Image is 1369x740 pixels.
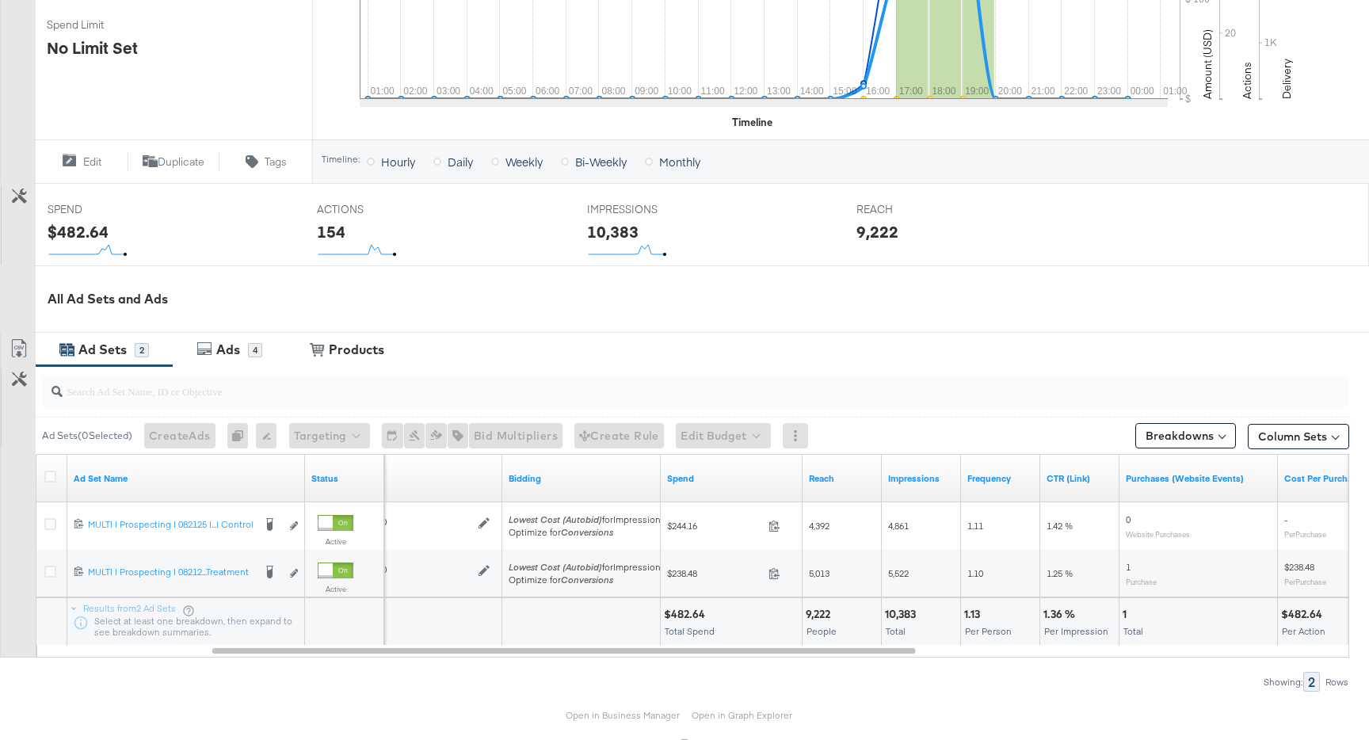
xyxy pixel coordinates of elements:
[1126,513,1131,525] span: 0
[1123,625,1143,637] span: Total
[967,472,1034,485] a: The average number of times your ad was served to each person.
[1047,520,1073,532] span: 1.42 %
[1135,423,1236,448] button: Breakdowns
[665,625,715,637] span: Total Spend
[318,536,353,547] label: Active
[1200,29,1215,99] text: Amount (USD)
[561,574,613,586] em: Conversions
[1126,529,1190,539] sub: Website Purchases
[78,341,127,359] div: Ad Sets
[505,154,543,170] span: Weekly
[967,520,983,532] span: 1.11
[888,520,909,532] span: 4,861
[1325,677,1349,688] div: Rows
[967,567,983,579] span: 1.10
[667,520,762,532] span: $244.16
[35,152,128,171] button: Edit
[509,561,665,573] span: for Impressions
[1263,677,1303,688] div: Showing:
[587,220,639,243] div: 10,383
[566,709,680,721] a: Open in Business Manager
[48,220,109,243] div: $482.64
[809,567,829,579] span: 5,013
[47,36,138,59] div: No Limit Set
[509,526,665,539] div: Optimize for
[1282,625,1325,637] span: Per Action
[265,154,287,170] span: Tags
[1284,513,1287,525] span: -
[350,472,496,485] a: Shows the current budget of Ad Set.
[248,343,262,357] div: 4
[1240,62,1254,99] text: Actions
[509,472,654,485] a: Shows your bid and optimisation settings for this Ad Set.
[809,520,829,532] span: 4,392
[128,152,220,171] button: Duplicate
[42,429,132,443] div: Ad Sets ( 0 Selected)
[1279,59,1294,99] text: Delivery
[317,220,345,243] div: 154
[317,202,436,217] span: ACTIONS
[732,115,772,130] div: Timeline
[856,202,975,217] span: REACH
[1044,625,1108,637] span: Per Impression
[318,584,353,594] label: Active
[664,607,710,622] div: $482.64
[659,154,700,170] span: Monthly
[1043,607,1080,622] div: 1.36 %
[587,202,706,217] span: IMPRESSIONS
[965,625,1012,637] span: Per Person
[1047,567,1073,579] span: 1.25 %
[321,154,360,165] div: Timeline:
[509,561,602,573] em: Lowest Cost (Autobid)
[158,154,204,170] span: Duplicate
[74,472,299,485] a: Your Ad Set name.
[1284,529,1326,539] sub: Per Purchase
[216,341,240,359] div: Ads
[48,202,166,217] span: SPEND
[807,625,837,637] span: People
[1284,561,1314,573] span: $238.48
[448,154,473,170] span: Daily
[509,574,665,586] div: Optimize for
[88,518,253,531] div: MULTI | Prospecting | 082125 |...| Control
[1047,472,1113,485] a: The number of clicks received on a link in your ad divided by the number of impressions.
[806,607,835,622] div: 9,222
[509,513,602,525] em: Lowest Cost (Autobid)
[667,472,796,485] a: The total amount spent to date.
[88,518,253,535] a: MULTI | Prospecting | 082125 |...| Control
[964,607,985,622] div: 1.13
[1281,607,1327,622] div: $482.64
[888,567,909,579] span: 5,522
[1126,561,1131,573] span: 1
[692,709,792,721] a: Open in Graph Explorer
[135,343,149,357] div: 2
[63,369,1230,400] input: Search Ad Set Name, ID or Objective
[311,472,378,485] a: Shows the current state of your Ad Set.
[381,154,415,170] span: Hourly
[561,526,613,538] em: Conversions
[509,513,665,525] span: for Impressions
[1284,577,1326,586] sub: Per Purchase
[329,341,384,359] div: Products
[886,625,906,637] span: Total
[1303,672,1320,692] div: 2
[888,472,955,485] a: The number of times your ad was served. On mobile apps an ad is counted as served the first time ...
[575,154,627,170] span: Bi-Weekly
[885,607,921,622] div: 10,383
[1123,607,1131,622] div: 1
[667,567,762,579] span: $238.48
[47,17,166,32] span: Spend Limit
[48,290,1369,308] div: All Ad Sets and Ads
[1248,424,1349,449] button: Column Sets
[83,154,101,170] span: Edit
[88,566,253,578] div: MULTI | Prospecting | 08212...Treatment
[809,472,875,485] a: The number of people your ad was served to.
[856,220,898,243] div: 9,222
[88,566,253,582] a: MULTI | Prospecting | 08212...Treatment
[227,423,256,448] div: 0
[1126,472,1272,485] a: The number of times a purchase was made tracked by your Custom Audience pixel on your website aft...
[1126,577,1157,586] sub: Purchase
[219,152,312,171] button: Tags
